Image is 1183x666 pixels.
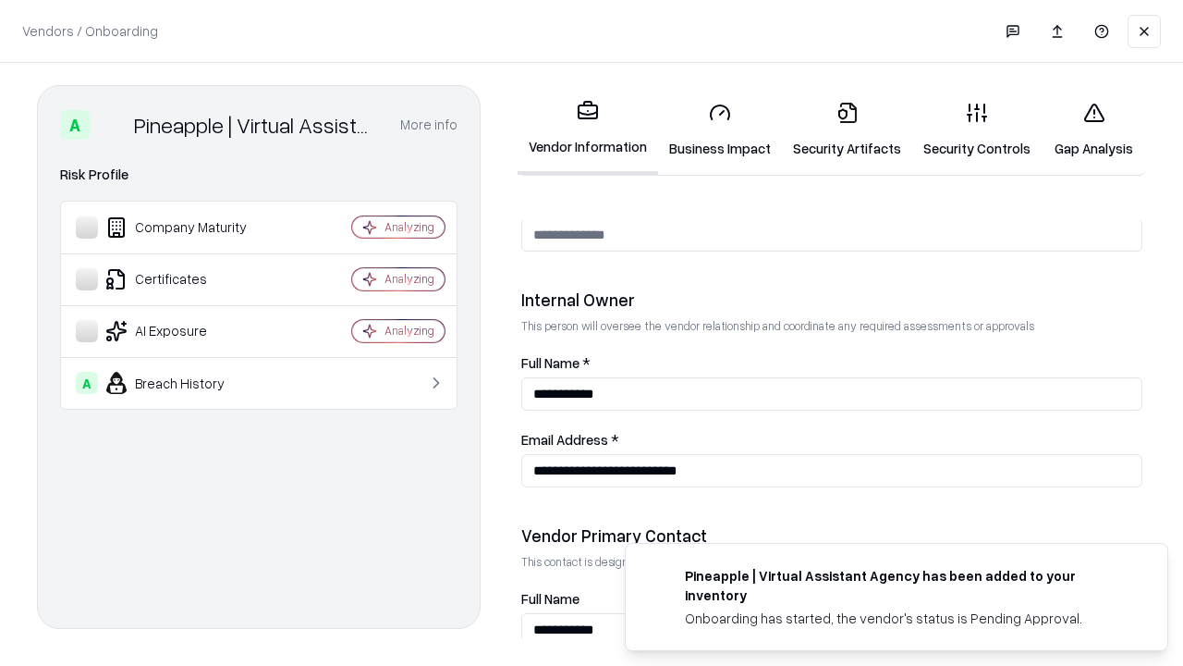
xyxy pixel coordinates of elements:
[521,592,1142,606] label: Full Name
[521,356,1142,370] label: Full Name *
[384,323,434,339] div: Analyzing
[76,320,297,342] div: AI Exposure
[685,609,1123,628] div: Onboarding has started, the vendor's status is Pending Approval.
[60,164,457,186] div: Risk Profile
[648,566,670,588] img: trypineapple.com
[912,87,1042,173] a: Security Controls
[400,108,457,142] button: More info
[76,268,297,290] div: Certificates
[97,110,127,140] img: Pineapple | Virtual Assistant Agency
[518,85,658,175] a: Vendor Information
[1042,87,1146,173] a: Gap Analysis
[521,433,1142,447] label: Email Address *
[658,87,782,173] a: Business Impact
[782,87,912,173] a: Security Artifacts
[60,110,90,140] div: A
[22,21,158,41] p: Vendors / Onboarding
[521,554,1142,570] p: This contact is designated to receive the assessment request from Shift
[76,372,297,394] div: Breach History
[134,110,378,140] div: Pineapple | Virtual Assistant Agency
[384,219,434,235] div: Analyzing
[76,216,297,239] div: Company Maturity
[76,372,98,394] div: A
[521,524,1142,547] div: Vendor Primary Contact
[521,318,1142,334] p: This person will oversee the vendor relationship and coordinate any required assessments or appro...
[521,289,1142,311] div: Internal Owner
[685,566,1123,605] div: Pineapple | Virtual Assistant Agency has been added to your inventory
[384,271,434,287] div: Analyzing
